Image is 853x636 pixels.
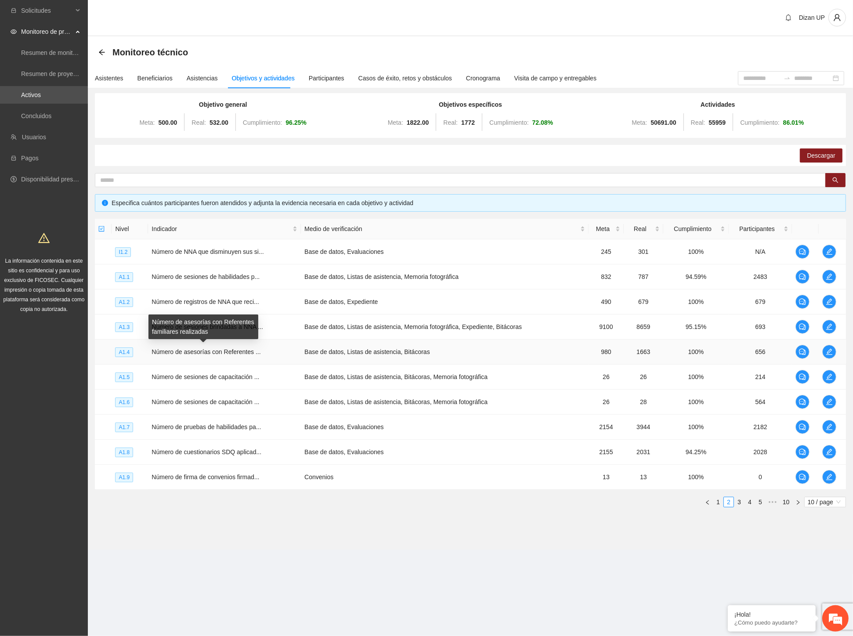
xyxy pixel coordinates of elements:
[823,298,836,305] span: edit
[663,219,729,239] th: Cumplimiento
[152,373,259,380] span: Número de sesiones de capacitación ...
[729,390,792,415] td: 564
[724,497,734,507] a: 2
[795,445,810,459] button: comment
[663,239,729,264] td: 100%
[199,101,247,108] strong: Objetivo general
[152,273,260,280] span: Número de sesiones de habilidades p...
[734,497,745,507] li: 3
[823,448,836,455] span: edit
[4,258,85,312] span: La información contenida en este sitio es confidencial y para uso exclusivo de FICOSEC. Cualquier...
[783,119,804,126] strong: 86.01 %
[723,497,734,507] li: 2
[782,14,795,21] span: bell
[21,49,85,56] a: Resumen de monitoreo
[734,611,809,618] div: ¡Hola!
[822,370,836,384] button: edit
[795,470,810,484] button: comment
[663,465,729,490] td: 100%
[232,73,295,83] div: Objetivos y actividades
[21,155,39,162] a: Pagos
[309,73,344,83] div: Participantes
[705,500,710,505] span: left
[115,397,133,407] span: A1.6
[192,119,206,126] span: Real:
[152,448,261,455] span: Número de cuestionarios SDQ aplicad...
[51,117,121,206] span: Estamos en línea.
[708,119,726,126] strong: 55959
[822,270,836,284] button: edit
[624,415,663,440] td: 3944
[828,9,846,26] button: user
[729,465,792,490] td: 0
[592,224,614,234] span: Meta
[822,445,836,459] button: edit
[11,29,17,35] span: eye
[795,370,810,384] button: comment
[589,289,624,314] td: 490
[795,345,810,359] button: comment
[729,340,792,365] td: 656
[632,119,647,126] span: Meta:
[144,4,165,25] div: Minimizar ventana de chat en vivo
[755,497,766,507] li: 5
[734,619,809,626] p: ¿Cómo puedo ayudarte?
[729,440,792,465] td: 2028
[152,224,291,234] span: Indicador
[624,390,663,415] td: 28
[624,340,663,365] td: 1663
[301,239,589,264] td: Base de datos, Evaluaciones
[11,7,17,14] span: inbox
[589,239,624,264] td: 245
[38,232,50,244] span: warning
[152,298,259,305] span: Número de registros de NNA que reci...
[152,348,260,355] span: Número de asesorías con Referentes ...
[795,320,810,334] button: comment
[663,440,729,465] td: 94.25%
[663,314,729,340] td: 95.15%
[589,340,624,365] td: 980
[159,119,177,126] strong: 500.00
[304,224,578,234] span: Medio de verificación
[115,297,133,307] span: A1.2
[301,365,589,390] td: Base de datos, Listas de asistencia, Bitácoras, Memoria fotográfica
[301,465,589,490] td: Convenios
[784,75,791,82] span: swap-right
[115,372,133,382] span: A1.5
[112,198,839,208] div: Especifica cuántos participantes fueron atendidos y adjunta la evidencia necesaria en cada objeti...
[407,119,429,126] strong: 1822.00
[822,295,836,309] button: edit
[301,314,589,340] td: Base de datos, Listas de asistencia, Memoria fotográfica, Expediente, Bitácoras
[808,497,842,507] span: 10 / page
[823,273,836,280] span: edit
[663,289,729,314] td: 100%
[301,440,589,465] td: Base de datos, Evaluaciones
[98,49,105,56] span: arrow-left
[210,119,228,126] strong: 532.00
[301,289,589,314] td: Base de datos, Expediente
[823,398,836,405] span: edit
[115,473,133,482] span: A1.9
[732,224,782,234] span: Participantes
[115,423,133,432] span: A1.7
[795,420,810,434] button: comment
[823,473,836,481] span: edit
[589,264,624,289] td: 832
[823,423,836,430] span: edit
[443,119,458,126] span: Real:
[766,497,780,507] span: •••
[832,177,839,184] span: search
[112,45,188,59] span: Monitoreo técnico
[822,395,836,409] button: edit
[663,365,729,390] td: 100%
[702,497,713,507] li: Previous Page
[823,373,836,380] span: edit
[301,219,589,239] th: Medio de verificación
[740,119,779,126] span: Cumplimiento:
[780,497,793,507] li: 10
[187,73,218,83] div: Asistencias
[148,219,301,239] th: Indicador
[667,224,719,234] span: Cumplimiento
[21,70,115,77] a: Resumen de proyectos aprobados
[745,497,755,507] a: 4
